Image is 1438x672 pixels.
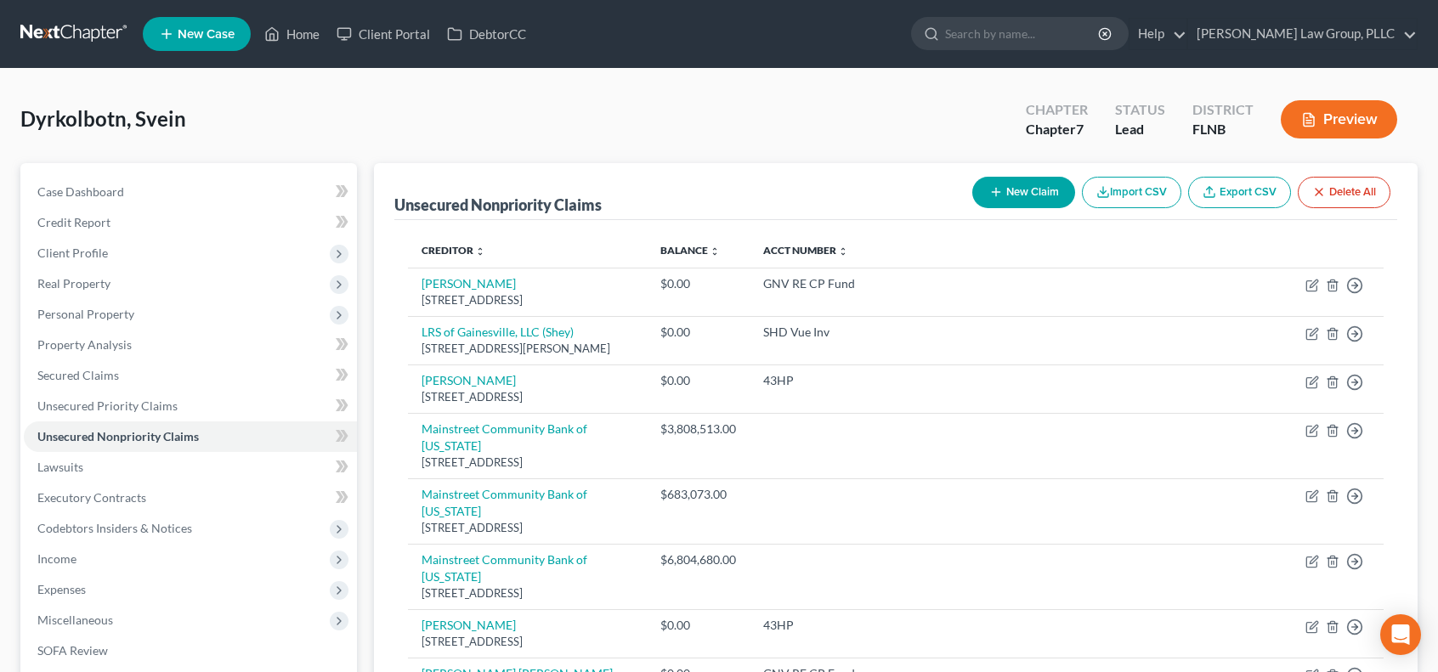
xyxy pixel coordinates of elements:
[24,330,357,360] a: Property Analysis
[328,19,439,49] a: Client Portal
[24,360,357,391] a: Secured Claims
[422,421,587,453] a: Mainstreet Community Bank of [US_STATE]
[1380,614,1421,655] div: Open Intercom Messenger
[660,551,736,568] div: $6,804,680.00
[475,246,485,257] i: unfold_more
[422,618,516,632] a: [PERSON_NAME]
[37,215,110,229] span: Credit Report
[24,483,357,513] a: Executory Contracts
[394,195,602,215] div: Unsecured Nonpriority Claims
[24,635,357,666] a: SOFA Review
[945,18,1101,49] input: Search by name...
[422,634,633,650] div: [STREET_ADDRESS]
[1192,100,1254,120] div: District
[763,617,1278,634] div: 43HP
[1076,121,1084,137] span: 7
[439,19,535,49] a: DebtorCC
[37,307,134,321] span: Personal Property
[37,582,86,596] span: Expenses
[763,324,1278,341] div: SHD Vue Inv
[422,585,633,601] div: [STREET_ADDRESS]
[37,429,199,443] span: Unsecured Nonpriority Claims
[838,246,848,257] i: unfold_more
[1188,177,1291,208] a: Export CSV
[24,452,357,483] a: Lawsuits
[1192,120,1254,139] div: FLNB
[37,246,108,260] span: Client Profile
[1026,120,1088,139] div: Chapter
[422,455,633,471] div: [STREET_ADDRESS]
[660,486,736,503] div: $683,073.00
[710,246,720,257] i: unfold_more
[37,551,76,566] span: Income
[422,520,633,536] div: [STREET_ADDRESS]
[24,391,357,421] a: Unsecured Priority Claims
[660,324,736,341] div: $0.00
[422,389,633,405] div: [STREET_ADDRESS]
[660,372,736,389] div: $0.00
[24,421,357,452] a: Unsecured Nonpriority Claims
[422,292,633,308] div: [STREET_ADDRESS]
[1026,100,1088,120] div: Chapter
[1115,120,1165,139] div: Lead
[422,487,587,518] a: Mainstreet Community Bank of [US_STATE]
[178,28,235,41] span: New Case
[763,244,848,257] a: Acct Number unfold_more
[972,177,1075,208] button: New Claim
[422,244,485,257] a: Creditor unfold_more
[37,643,108,658] span: SOFA Review
[24,177,357,207] a: Case Dashboard
[24,207,357,238] a: Credit Report
[660,421,736,438] div: $3,808,513.00
[256,19,328,49] a: Home
[422,373,516,387] a: [PERSON_NAME]
[20,106,186,131] span: Dyrkolbotn, Svein
[422,276,516,291] a: [PERSON_NAME]
[422,325,574,339] a: LRS of Gainesville, LLC (Shey)
[37,460,83,474] span: Lawsuits
[37,337,132,352] span: Property Analysis
[37,184,124,199] span: Case Dashboard
[422,552,587,584] a: Mainstreet Community Bank of [US_STATE]
[422,341,633,357] div: [STREET_ADDRESS][PERSON_NAME]
[1082,177,1181,208] button: Import CSV
[660,617,736,634] div: $0.00
[1129,19,1186,49] a: Help
[37,398,178,413] span: Unsecured Priority Claims
[1115,100,1165,120] div: Status
[660,244,720,257] a: Balance unfold_more
[37,490,146,505] span: Executory Contracts
[37,368,119,382] span: Secured Claims
[1298,177,1390,208] button: Delete All
[37,521,192,535] span: Codebtors Insiders & Notices
[1281,100,1397,138] button: Preview
[660,275,736,292] div: $0.00
[763,275,1278,292] div: GNV RE CP Fund
[763,372,1278,389] div: 43HP
[1188,19,1417,49] a: [PERSON_NAME] Law Group, PLLC
[37,276,110,291] span: Real Property
[37,613,113,627] span: Miscellaneous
